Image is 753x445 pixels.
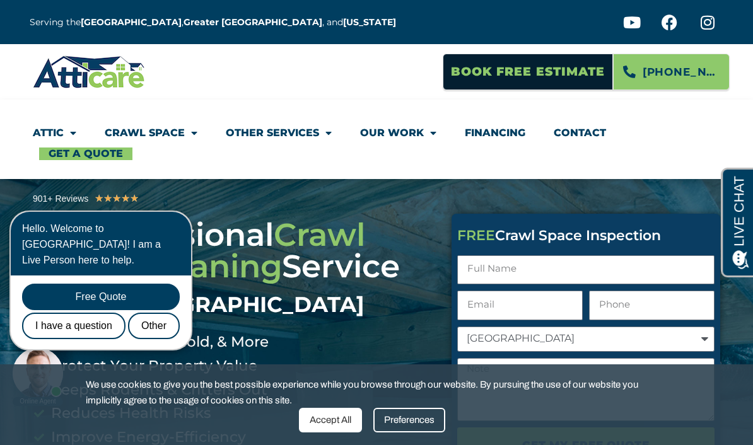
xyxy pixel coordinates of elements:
[33,118,76,147] a: Attic
[360,118,436,147] a: Our Work
[373,408,445,432] div: Preferences
[613,54,730,90] a: [PHONE_NUMBER]
[226,118,332,147] a: Other Services
[33,292,433,318] div: in the [GEOGRAPHIC_DATA]
[457,227,495,244] span: FREE
[457,229,715,243] div: Crawl Space Inspection
[30,15,406,30] p: Serving the , , and
[86,377,658,408] span: We use cookies to give you the best possible experience while you browse through our website. By ...
[39,147,132,160] a: Get A Quote
[81,16,182,28] a: [GEOGRAPHIC_DATA]
[105,118,197,147] a: Crawl Space
[343,16,396,28] a: [US_STATE]
[184,16,322,28] a: Greater [GEOGRAPHIC_DATA]
[589,291,715,320] input: Only numbers and phone characters (#, -, *, etc) are accepted.
[465,118,525,147] a: Financing
[6,199,208,407] iframe: Chat Invitation
[299,408,362,432] div: Accept All
[121,190,130,207] i: ★
[33,219,433,318] h3: #1 Professional Service
[554,118,606,147] a: Contact
[457,291,583,320] input: Email
[451,60,605,84] span: Book Free Estimate
[112,190,121,207] i: ★
[643,61,720,83] span: [PHONE_NUMBER]
[130,190,139,207] i: ★
[103,190,112,207] i: ★
[33,192,88,206] div: 901+ Reviews
[95,190,139,207] div: 5/5
[31,10,102,26] span: Opens a chat window
[457,255,715,285] input: Full Name
[95,190,103,207] i: ★
[443,54,613,90] a: Book Free Estimate
[33,118,720,160] nav: Menu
